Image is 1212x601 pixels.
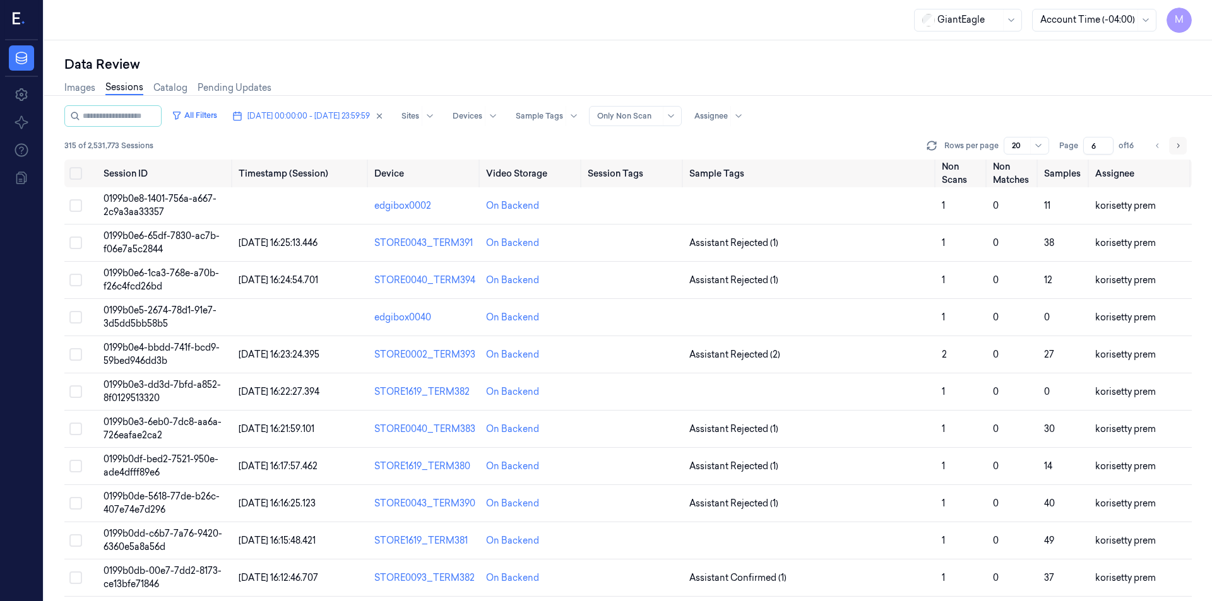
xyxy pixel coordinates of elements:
button: Select row [69,534,82,547]
span: 0199b0df-bed2-7521-950e-ade4dfff89e6 [104,453,218,478]
span: 14 [1044,460,1052,472]
span: 0 [1044,312,1050,323]
span: Page [1059,140,1078,151]
span: 0 [993,572,999,583]
div: Data Review [64,55,1192,73]
span: of 16 [1119,140,1139,151]
span: Assistant Rejected (1) [689,236,778,250]
span: 0 [993,200,999,211]
span: Assistant Confirmed (1) [689,571,787,585]
button: Select row [69,199,82,212]
span: 0 [993,423,999,435]
span: korisetty prem [1095,274,1156,286]
span: 0199b0e6-1ca3-768e-a70b-f26c4fcd26bd [104,267,219,292]
span: 38 [1044,237,1054,248]
span: Assistant Rejected (1) [689,460,778,473]
button: Select row [69,311,82,324]
button: Select row [69,423,82,435]
span: 0 [993,535,999,546]
th: Samples [1039,160,1090,187]
div: STORE1619_TERM382 [374,385,476,399]
div: STORE0093_TERM382 [374,571,476,585]
span: 315 of 2,531,773 Sessions [64,140,153,151]
span: korisetty prem [1095,535,1156,546]
span: [DATE] 16:22:27.394 [239,386,319,397]
div: STORE0040_TERM394 [374,274,476,287]
span: 0199b0e6-65df-7830-ac7b-f06e7a5c2844 [104,230,220,255]
th: Timestamp (Session) [234,160,369,187]
a: Catalog [153,81,187,95]
span: 1 [942,460,945,472]
span: 0199b0de-5618-77de-b26c-407e74e7d296 [104,491,220,515]
th: Non Scans [937,160,988,187]
a: Pending Updates [198,81,271,95]
div: On Backend [486,534,539,547]
div: edgibox0002 [374,199,476,213]
span: korisetty prem [1095,237,1156,248]
span: Assistant Rejected (1) [689,497,778,510]
span: [DATE] 16:15:48.421 [239,535,316,546]
span: [DATE] 16:16:25.123 [239,498,316,509]
span: korisetty prem [1095,386,1156,397]
a: Images [64,81,95,95]
span: [DATE] 16:24:54.701 [239,274,318,286]
span: 1 [942,237,945,248]
th: Session ID [98,160,234,187]
div: edgibox0040 [374,311,476,324]
span: 0 [993,312,999,323]
button: Select row [69,385,82,398]
span: [DATE] 16:12:46.707 [239,572,318,583]
a: Sessions [105,81,143,95]
div: On Backend [486,571,539,585]
span: 30 [1044,423,1055,435]
span: 27 [1044,349,1054,360]
span: 1 [942,498,945,509]
button: [DATE] 00:00:00 - [DATE] 23:59:59 [227,106,389,126]
span: 1 [942,572,945,583]
th: Non Matches [988,160,1039,187]
span: 37 [1044,572,1054,583]
div: STORE0040_TERM383 [374,423,476,436]
button: Select row [69,236,82,249]
button: Select all [69,167,82,180]
div: On Backend [486,199,539,213]
span: 1 [942,535,945,546]
th: Assignee [1090,160,1192,187]
button: M [1167,8,1192,33]
span: 2 [942,349,947,360]
span: korisetty prem [1095,423,1156,435]
span: 0 [993,349,999,360]
span: Assistant Rejected (1) [689,274,778,287]
span: 1 [942,423,945,435]
th: Session Tags [583,160,684,187]
button: Select row [69,497,82,510]
span: 49 [1044,535,1054,546]
span: [DATE] 16:17:57.462 [239,460,318,472]
span: 0 [993,237,999,248]
p: Rows per page [944,140,999,151]
span: 0199b0e4-bbdd-741f-bcd9-59bed946dd3b [104,342,220,366]
div: On Backend [486,311,539,324]
span: 0 [993,498,999,509]
div: On Backend [486,460,539,473]
span: 12 [1044,274,1052,286]
button: Select row [69,274,82,286]
th: Video Storage [481,160,583,187]
button: Select row [69,348,82,361]
span: 0199b0e5-2674-78d1-91e7-3d5dd5bb58b5 [104,305,217,329]
span: [DATE] 16:23:24.395 [239,349,319,360]
th: Device [369,160,481,187]
button: All Filters [167,105,222,125]
span: 0199b0e3-dd3d-7bfd-a852-8f0129513320 [104,379,221,404]
span: [DATE] 16:21:59.101 [239,423,314,435]
span: korisetty prem [1095,200,1156,211]
button: Go to previous page [1149,137,1167,155]
span: 1 [942,312,945,323]
div: On Backend [486,348,539,361]
span: 0199b0e8-1401-756a-a667-2c9a3aa33357 [104,193,217,218]
span: 1 [942,386,945,397]
span: korisetty prem [1095,498,1156,509]
span: korisetty prem [1095,460,1156,472]
nav: pagination [1149,137,1187,155]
